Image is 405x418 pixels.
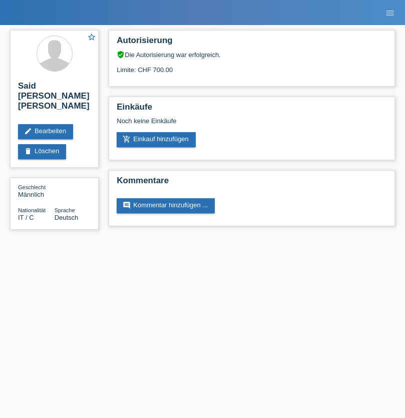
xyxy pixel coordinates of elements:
h2: Kommentare [117,176,387,191]
span: Nationalität [18,207,46,213]
div: Noch keine Einkäufe [117,117,387,132]
div: Die Autorisierung war erfolgreich. [117,51,387,59]
a: star_border [87,33,96,43]
i: delete [24,147,32,155]
a: commentKommentar hinzufügen ... [117,198,215,213]
i: star_border [87,33,96,42]
div: Männlich [18,183,55,198]
i: comment [123,201,131,209]
i: add_shopping_cart [123,135,131,143]
a: deleteLöschen [18,144,66,159]
h2: Autorisierung [117,36,387,51]
span: Deutsch [55,214,79,221]
i: menu [385,8,395,18]
a: menu [380,10,400,16]
a: editBearbeiten [18,124,73,139]
span: Italien / C / 15.08.2004 [18,214,34,221]
div: Limite: CHF 700.00 [117,59,387,74]
i: verified_user [117,51,125,59]
i: edit [24,127,32,135]
span: Sprache [55,207,75,213]
span: Geschlecht [18,184,46,190]
a: add_shopping_cartEinkauf hinzufügen [117,132,196,147]
h2: Einkäufe [117,102,387,117]
h2: Said [PERSON_NAME] [PERSON_NAME] [18,81,91,116]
